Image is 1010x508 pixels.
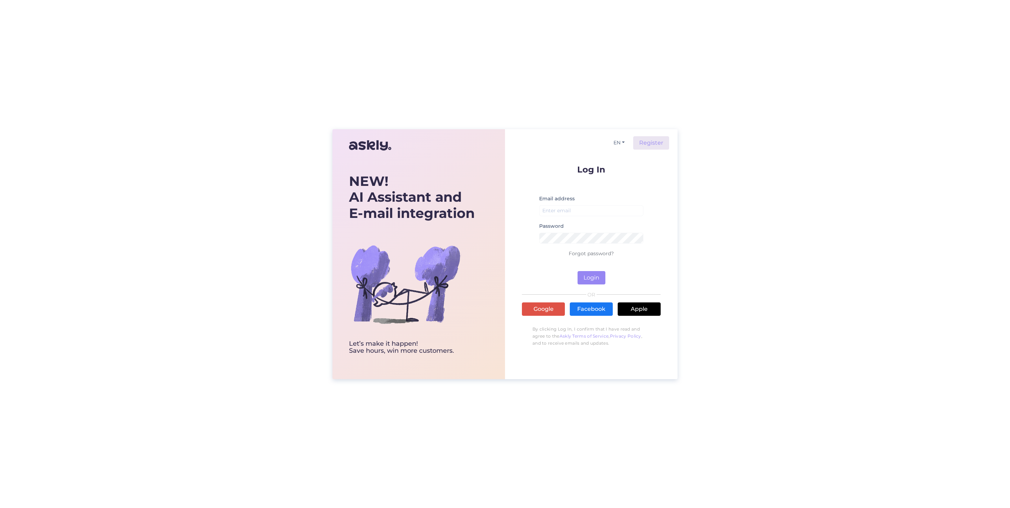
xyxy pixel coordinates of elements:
div: Let’s make it happen! Save hours, win more customers. [349,340,475,355]
input: Enter email [539,205,643,216]
img: Askly [349,137,391,154]
a: Forgot password? [569,250,614,257]
a: Register [633,136,669,150]
label: Password [539,222,564,230]
a: Facebook [570,302,613,316]
button: Login [578,271,605,284]
a: Apple [618,302,661,316]
a: Privacy Policy [610,333,641,339]
button: EN [611,138,628,148]
b: NEW! [349,173,388,189]
p: Log In [522,165,661,174]
a: Askly Terms of Service [560,333,609,339]
span: OR [586,292,597,297]
p: By clicking Log In, I confirm that I have read and agree to the , , and to receive emails and upd... [522,322,661,350]
img: bg-askly [349,228,462,340]
label: Email address [539,195,575,202]
a: Google [522,302,565,316]
div: AI Assistant and E-mail integration [349,173,475,221]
